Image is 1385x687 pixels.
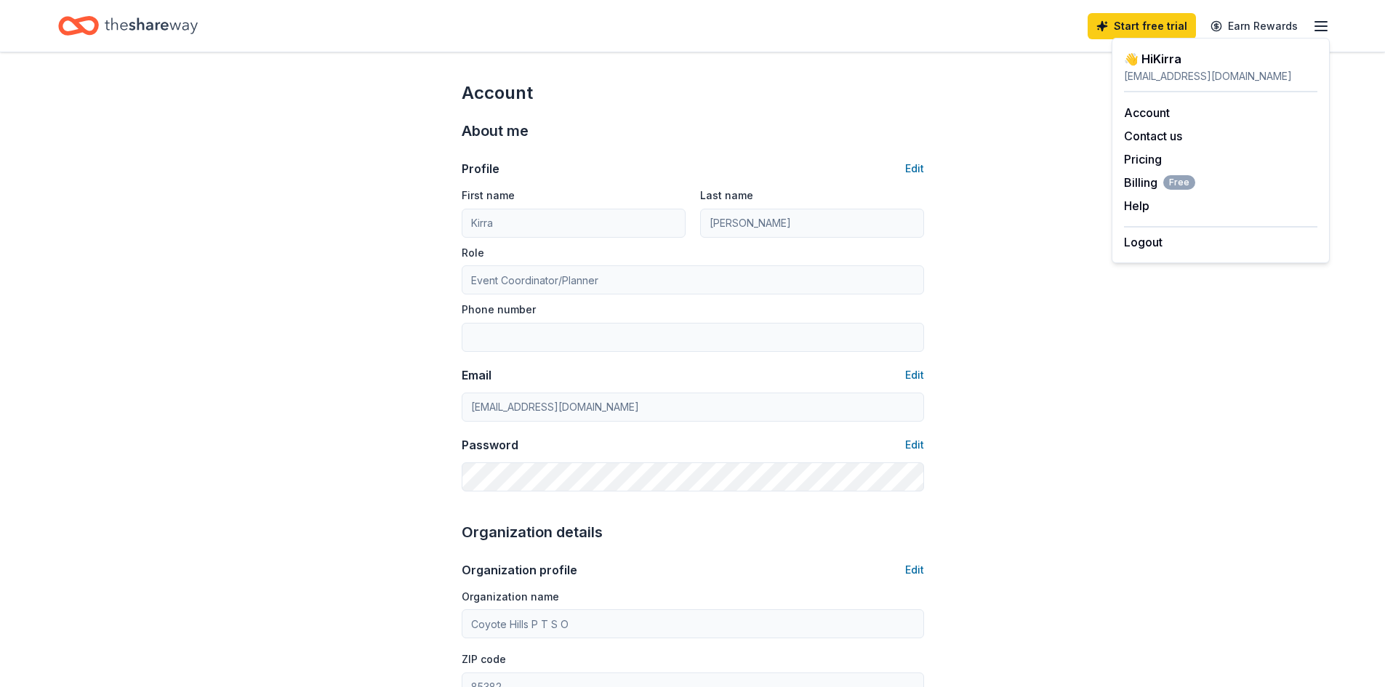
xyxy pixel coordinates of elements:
div: About me [462,119,924,142]
div: Organization details [462,521,924,544]
div: Account [462,81,924,105]
label: First name [462,188,515,203]
button: Edit [905,366,924,384]
label: Role [462,246,484,260]
span: Billing [1124,174,1195,191]
button: Edit [905,160,924,177]
button: Contact us [1124,127,1182,145]
div: Profile [462,160,499,177]
div: [EMAIL_ADDRESS][DOMAIN_NAME] [1124,68,1317,85]
button: Edit [905,436,924,454]
a: Earn Rewards [1202,13,1306,39]
button: Edit [905,561,924,579]
button: Logout [1124,233,1163,251]
span: Free [1163,175,1195,190]
a: Start free trial [1088,13,1196,39]
button: Help [1124,197,1149,214]
label: ZIP code [462,652,506,667]
a: Home [58,9,198,43]
button: BillingFree [1124,174,1195,191]
div: 👋 Hi Kirra [1124,50,1317,68]
a: Pricing [1124,152,1162,166]
a: Account [1124,105,1170,120]
div: Email [462,366,491,384]
div: Organization profile [462,561,577,579]
label: Phone number [462,302,536,317]
label: Organization name [462,590,559,604]
div: Password [462,436,518,454]
label: Last name [700,188,753,203]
